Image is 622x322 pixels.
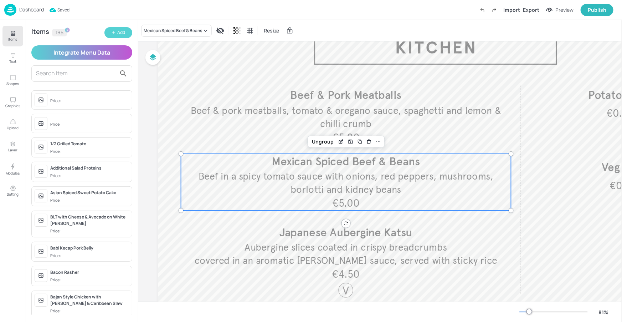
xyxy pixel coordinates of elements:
[555,6,574,14] div: Preview
[7,192,19,197] p: Setting
[195,241,497,267] span: Aubergine slices coated in crispy breadcrumbs covered in an aromatic [PERSON_NAME] sauce, served ...
[36,68,116,79] input: Search Item
[2,181,23,201] button: Setting
[355,137,364,146] div: Duplicate
[8,147,17,152] p: Layer
[346,137,355,146] div: Save Layout
[116,66,130,81] button: search
[50,308,62,314] div: Price:
[144,27,202,34] div: Mexican Spiced Beef & Beans
[2,70,23,91] button: Shapes
[56,30,63,35] p: 195
[488,4,500,16] label: Redo (Ctrl + Y)
[50,294,129,307] div: Bajan Style Chicken with [PERSON_NAME] & Caribbean Slaw
[262,27,281,34] span: Resize
[2,26,23,46] button: Items
[50,173,62,179] div: Price:
[9,59,16,64] p: Text
[476,4,488,16] label: Undo (Ctrl + Z)
[542,5,578,15] button: Preview
[50,141,129,147] div: 1/2 Grilled Tomato
[309,137,336,146] div: Ungroup
[4,4,16,16] img: logo-86c26b7e.jpg
[364,137,374,146] div: Delete
[50,253,62,259] div: Price:
[2,92,23,113] button: Graphics
[50,197,62,203] div: Price:
[104,27,132,38] button: Add
[50,6,70,14] span: Saved
[5,103,20,108] p: Graphics
[291,88,402,102] span: Beef & Pork Meatballs
[272,155,420,168] span: Mexican Spiced Beef & Beans
[50,190,129,196] div: Asian Spiced Sweet Potato Cake
[336,137,346,146] div: Edit Item
[31,45,132,60] button: Integrate Menu Data
[2,136,23,157] button: Layer
[2,48,23,69] button: Text
[595,308,612,316] div: 81 %
[7,81,19,86] p: Shapes
[2,159,23,179] button: Modules
[503,6,520,14] div: Import
[50,214,129,227] div: BLT with Cheese & Avocado on White [PERSON_NAME]
[50,121,62,127] div: Price:
[50,245,129,251] div: Babi Kecap Pork Belly
[581,4,613,16] button: Publish
[9,37,17,42] p: Items
[50,165,129,171] div: Additional Salad Proteins
[50,98,62,104] div: Price:
[31,29,49,36] div: Items
[2,114,23,135] button: Upload
[50,149,62,155] div: Price:
[215,25,226,36] div: Display condition
[199,170,493,196] span: Beef in a spicy tomato sauce with onions, red peppers, mushrooms, borlotti and kidney beans
[588,6,606,14] div: Publish
[50,228,62,234] div: Price:
[332,131,359,144] span: €5.00
[191,105,501,130] span: Beef & pork meatballs, tomato & oregano sauce, spaghetti and lemon & chilli crumb
[332,197,359,210] span: €5.00
[332,268,360,281] span: €4.50
[6,171,20,176] p: Modules
[50,277,62,283] div: Price:
[7,125,19,130] p: Upload
[50,269,129,276] div: Bacon Rasher
[19,7,44,12] p: Dashboard
[523,6,539,14] div: Export
[117,29,125,36] div: Add
[279,226,413,240] span: Japanese Aubergine Katsu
